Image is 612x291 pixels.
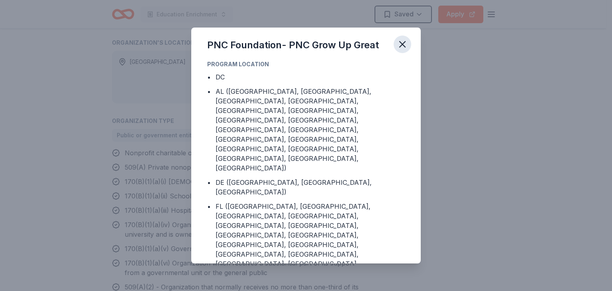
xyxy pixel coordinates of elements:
[207,59,405,69] div: Program Location
[207,39,379,51] div: PNC Foundation- PNC Grow Up Great
[207,178,211,187] div: •
[216,72,225,82] div: DC
[216,178,405,197] div: DE ([GEOGRAPHIC_DATA], [GEOGRAPHIC_DATA], [GEOGRAPHIC_DATA])
[207,202,211,211] div: •
[207,72,211,82] div: •
[207,87,211,96] div: •
[216,87,405,173] div: AL ([GEOGRAPHIC_DATA], [GEOGRAPHIC_DATA], [GEOGRAPHIC_DATA], [GEOGRAPHIC_DATA], [GEOGRAPHIC_DATA]...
